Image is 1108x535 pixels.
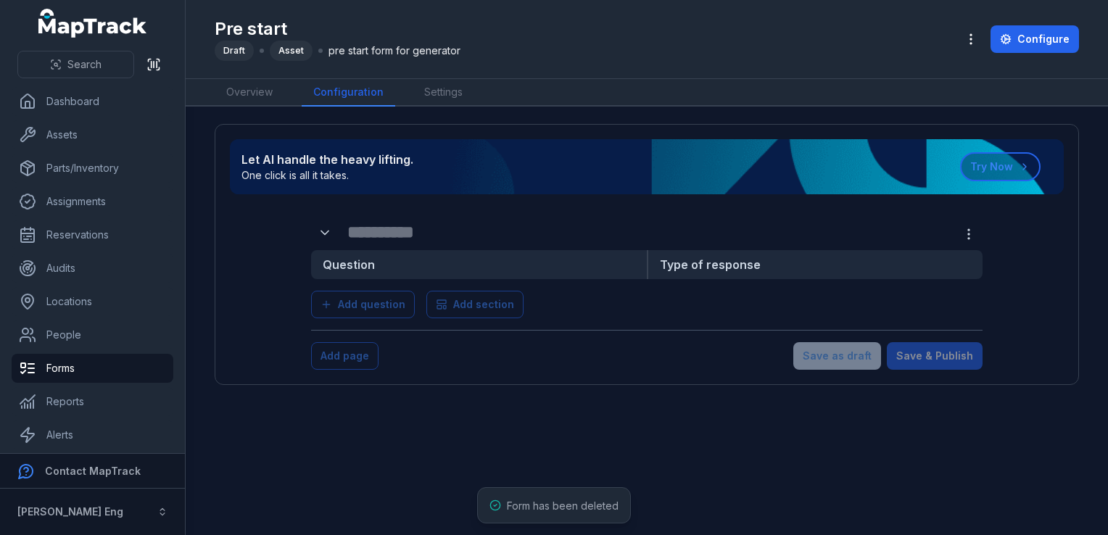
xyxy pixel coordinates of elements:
span: pre start form for generator [328,43,460,58]
strong: Contact MapTrack [45,465,141,477]
a: Locations [12,287,173,316]
a: Configure [991,25,1079,53]
strong: Question [311,250,647,279]
a: Configuration [302,79,395,107]
a: Assets [12,120,173,149]
a: Overview [215,79,284,107]
a: Assignments [12,187,173,216]
a: Audits [12,254,173,283]
span: Form has been deleted [507,499,619,512]
a: Reservations [12,220,173,249]
button: Expand [311,219,339,246]
button: more-detail [955,220,983,248]
strong: Let AI handle the heavy lifting. [241,151,413,168]
a: Parts/Inventory [12,154,173,183]
a: Alerts [12,420,173,449]
span: One click is all it takes. [241,168,413,183]
h1: Pre start [215,17,460,41]
div: :r10u:-form-item-label [311,219,342,246]
a: People [12,320,173,349]
a: Forms [12,354,173,383]
a: Settings [413,79,474,107]
a: Reports [12,387,173,416]
button: Try Now [960,152,1041,181]
button: Search [17,51,134,78]
div: Asset [270,41,313,61]
strong: [PERSON_NAME] Eng [17,505,123,518]
div: Draft [215,41,254,61]
strong: Type of response [647,250,983,279]
span: Search [67,57,102,72]
a: Dashboard [12,87,173,116]
a: MapTrack [38,9,147,38]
